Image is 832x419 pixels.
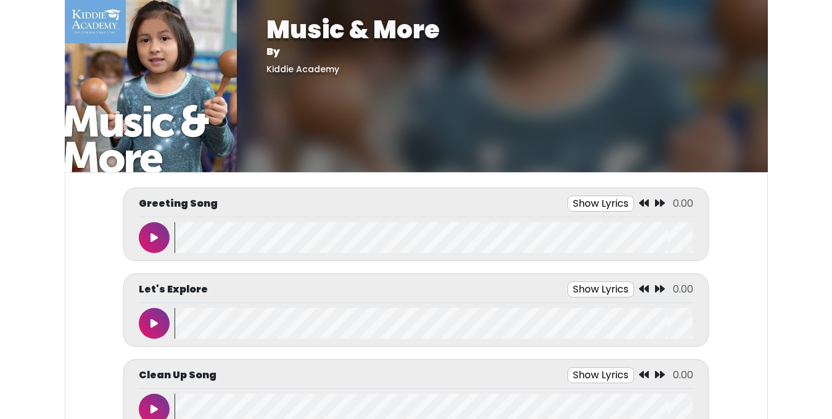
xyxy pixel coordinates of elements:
[567,367,634,383] button: Show Lyrics
[139,282,208,297] p: Let's Explore
[673,368,693,382] span: 0.00
[673,196,693,210] span: 0.00
[567,196,634,212] button: Show Lyrics
[139,196,218,211] p: Greeting Song
[567,281,634,297] button: Show Lyrics
[266,15,738,44] h1: Music & More
[266,64,738,75] h5: Kiddie Academy
[266,44,738,59] p: By
[673,282,693,296] span: 0.00
[139,368,216,383] p: Clean Up Song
